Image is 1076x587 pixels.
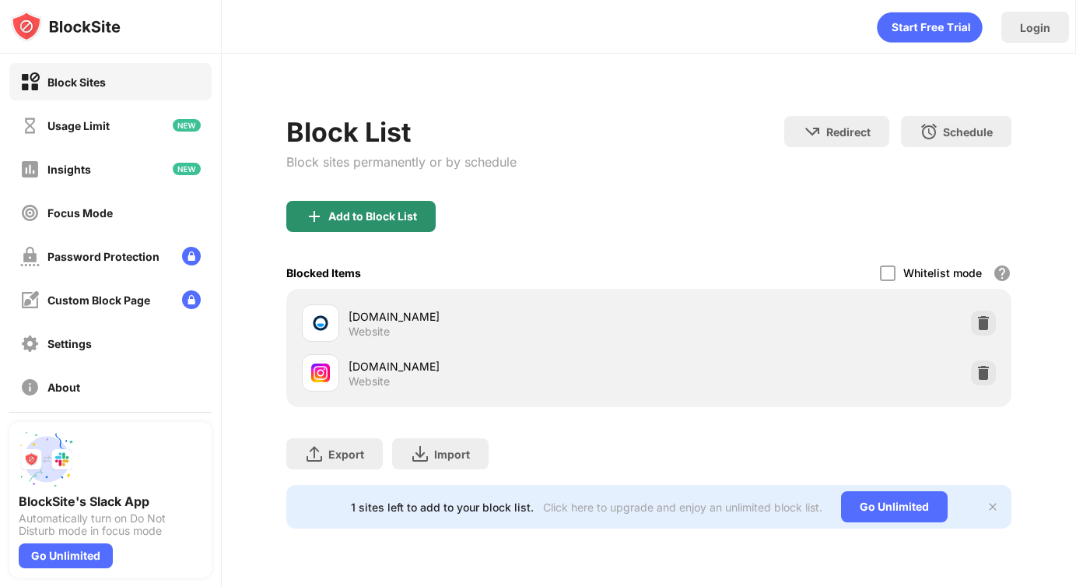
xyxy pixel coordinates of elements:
[20,290,40,310] img: customize-block-page-off.svg
[20,334,40,353] img: settings-off.svg
[20,247,40,266] img: password-protection-off.svg
[20,203,40,223] img: focus-off.svg
[47,337,92,350] div: Settings
[20,160,40,179] img: insights-off.svg
[20,72,40,92] img: block-on.svg
[311,364,330,382] img: favicons
[19,543,113,568] div: Go Unlimited
[1020,21,1050,34] div: Login
[943,125,993,139] div: Schedule
[173,119,201,132] img: new-icon.svg
[47,76,106,89] div: Block Sites
[47,163,91,176] div: Insights
[20,116,40,135] img: time-usage-off.svg
[351,501,534,514] div: 1 sites left to add to your block list.
[19,431,75,487] img: push-slack.svg
[173,163,201,175] img: new-icon.svg
[182,290,201,309] img: lock-menu.svg
[47,206,113,220] div: Focus Mode
[47,119,110,132] div: Usage Limit
[841,491,948,522] div: Go Unlimited
[328,448,364,461] div: Export
[20,378,40,397] img: about-off.svg
[987,501,999,513] img: x-button.svg
[349,374,390,388] div: Website
[182,247,201,265] img: lock-menu.svg
[19,512,202,537] div: Automatically turn on Do Not Disturb mode in focus mode
[47,250,159,263] div: Password Protection
[543,501,822,514] div: Click here to upgrade and enjoy an unlimited block list.
[286,116,517,148] div: Block List
[19,494,202,509] div: BlockSite's Slack App
[47,293,150,307] div: Custom Block Page
[286,154,517,170] div: Block sites permanently or by schedule
[903,266,982,279] div: Whitelist mode
[47,381,80,394] div: About
[434,448,470,461] div: Import
[349,358,649,374] div: [DOMAIN_NAME]
[349,325,390,339] div: Website
[877,12,983,43] div: animation
[328,210,417,223] div: Add to Block List
[826,125,871,139] div: Redirect
[311,314,330,332] img: favicons
[349,308,649,325] div: [DOMAIN_NAME]
[286,266,361,279] div: Blocked Items
[11,11,121,42] img: logo-blocksite.svg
